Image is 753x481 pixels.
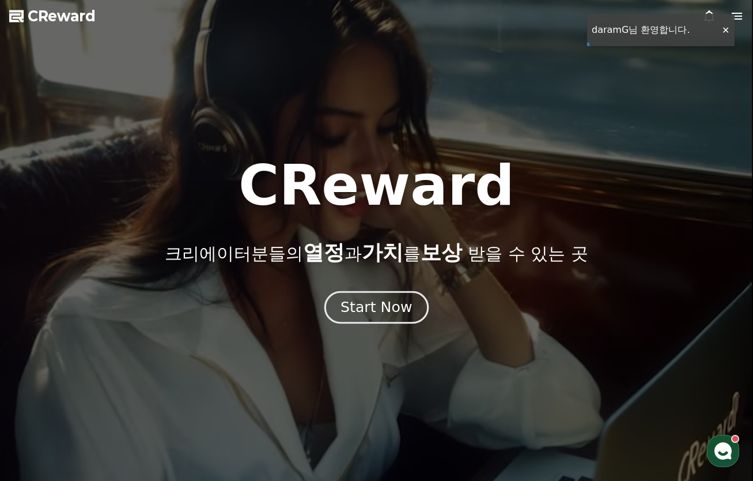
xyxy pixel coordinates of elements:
[165,241,588,264] p: 크리에이터분들의 과 를 받을 수 있는 곳
[327,303,426,314] a: Start Now
[362,240,403,264] span: 가치
[3,366,76,394] a: 홈
[9,7,96,25] a: CReward
[421,240,462,264] span: 보상
[28,7,96,25] span: CReward
[239,158,514,213] h1: CReward
[303,240,345,264] span: 열정
[149,366,221,394] a: 설정
[340,298,412,317] div: Start Now
[105,384,119,393] span: 대화
[178,383,192,392] span: 설정
[324,291,429,324] button: Start Now
[76,366,149,394] a: 대화
[36,383,43,392] span: 홈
